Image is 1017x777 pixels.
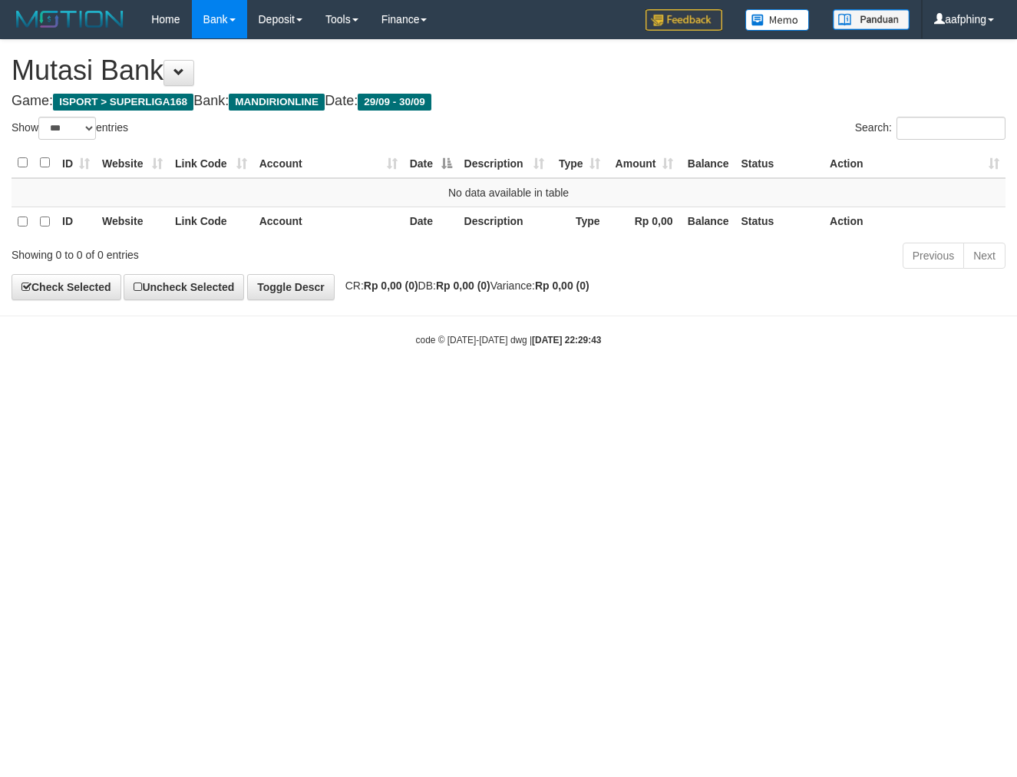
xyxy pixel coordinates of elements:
th: Website [96,207,169,236]
th: Type [550,207,606,236]
label: Show entries [12,117,128,140]
strong: Rp 0,00 (0) [535,279,589,292]
th: Status [735,148,824,178]
th: Action [824,207,1005,236]
h4: Game: Bank: Date: [12,94,1005,109]
a: Next [963,243,1005,269]
a: Toggle Descr [247,274,335,300]
th: Balance [679,207,735,236]
th: Description: activate to sort column ascending [458,148,550,178]
th: Account [253,207,404,236]
strong: [DATE] 22:29:43 [532,335,601,346]
td: No data available in table [12,178,1005,207]
th: ID [56,207,96,236]
img: Feedback.jpg [646,9,722,31]
a: Previous [903,243,964,269]
th: Description [458,207,550,236]
span: ISPORT > SUPERLIGA168 [53,94,193,111]
strong: Rp 0,00 (0) [364,279,418,292]
th: ID: activate to sort column ascending [56,148,96,178]
a: Uncheck Selected [124,274,244,300]
img: Button%20Memo.svg [745,9,810,31]
th: Amount: activate to sort column ascending [606,148,679,178]
small: code © [DATE]-[DATE] dwg | [416,335,602,346]
th: Action: activate to sort column ascending [824,148,1005,178]
th: Date: activate to sort column descending [404,148,458,178]
span: 29/09 - 30/09 [358,94,431,111]
img: panduan.png [833,9,910,30]
label: Search: [855,117,1005,140]
input: Search: [896,117,1005,140]
th: Status [735,207,824,236]
th: Rp 0,00 [606,207,679,236]
a: Check Selected [12,274,121,300]
span: CR: DB: Variance: [338,279,589,292]
th: Balance [679,148,735,178]
span: MANDIRIONLINE [229,94,325,111]
img: MOTION_logo.png [12,8,128,31]
th: Link Code: activate to sort column ascending [169,148,253,178]
th: Date [404,207,458,236]
th: Type: activate to sort column ascending [550,148,606,178]
th: Link Code [169,207,253,236]
h1: Mutasi Bank [12,55,1005,86]
div: Showing 0 to 0 of 0 entries [12,241,412,263]
th: Account: activate to sort column ascending [253,148,404,178]
th: Website: activate to sort column ascending [96,148,169,178]
select: Showentries [38,117,96,140]
strong: Rp 0,00 (0) [436,279,490,292]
